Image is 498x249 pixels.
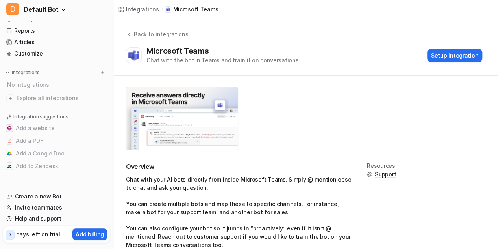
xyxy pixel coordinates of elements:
div: Microsoft Teams [146,46,212,56]
button: Add to ZendeskAdd to Zendesk [3,160,110,172]
button: Setup Integration [427,49,482,62]
button: Integrations [3,69,42,77]
p: Microsoft Teams [173,6,218,13]
span: Support [375,170,396,178]
img: Add a Google Doc [7,151,12,156]
a: Invite teammates [3,202,110,213]
a: Explore all integrations [3,93,110,104]
p: days left on trial [16,230,60,238]
button: Add a websiteAdd a website [3,122,110,135]
a: Microsoft Teams iconMicrosoft Teams [165,6,218,13]
img: support.svg [367,172,372,177]
a: Reports [3,25,110,36]
p: Add billing [76,230,104,238]
button: Back to integrations [126,30,188,46]
h2: Overview [126,163,354,170]
span: D [6,3,19,15]
button: Add billing [72,228,107,240]
span: Default Bot [24,4,59,15]
button: Add a Google DocAdd a Google Doc [3,147,110,160]
img: Add to Zendesk [7,164,12,168]
div: Chat with the bot in Teams and train it on conversations [146,56,298,64]
div: No integrations [5,78,110,91]
button: Support [367,170,396,178]
li: You can also configure your bot so it jumps in “proactively” even if it isn’t @ mentioned. Reach ... [126,224,354,249]
a: Integrations [118,5,159,13]
li: You can create multiple bots and map these to specific channels. For instance, make a bot for you... [126,200,354,216]
span: / [161,6,163,13]
div: Back to integrations [131,30,188,38]
a: Customize [3,48,110,59]
img: explore all integrations [6,94,14,102]
p: Integrations [12,69,40,76]
img: menu_add.svg [100,70,106,75]
p: 7 [9,231,12,238]
a: Create a new Bot [3,191,110,202]
img: Add a PDF [7,139,12,143]
img: Add a website [7,126,12,131]
div: Resources [367,163,396,169]
a: Articles [3,37,110,48]
button: Add a PDFAdd a PDF [3,135,110,147]
img: expand menu [5,70,10,75]
p: Integration suggestions [13,113,68,120]
li: Chat with your AI bots directly from inside Microsoft Teams. Simply @ mention eesel to chat and a... [126,175,354,192]
img: Microsoft Teams icon [166,7,170,11]
span: Explore all integrations [17,92,107,105]
div: Integrations [126,5,159,13]
a: Help and support [3,213,110,224]
img: Microsoft Teams [128,50,139,61]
